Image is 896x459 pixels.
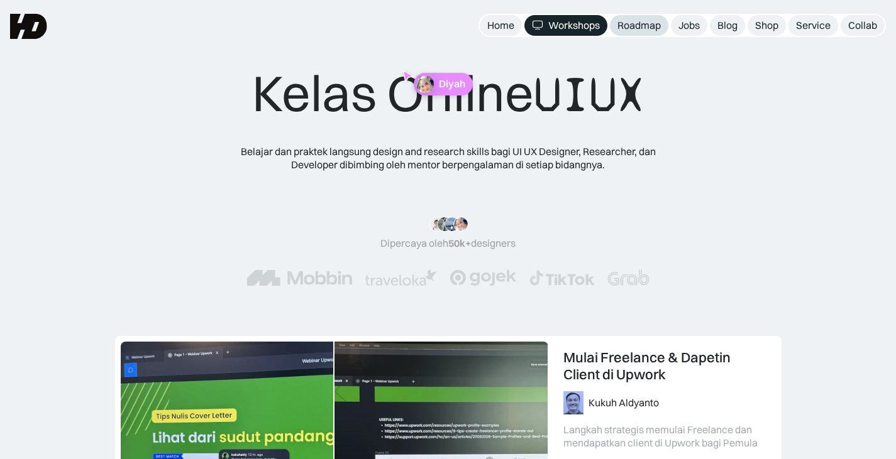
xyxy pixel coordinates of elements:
a: Collab [841,15,885,36]
a: Blog [710,15,745,36]
div: Belajar dan praktek langsung design and research skills bagi UI UX Designer, Researcher, dan Deve... [222,145,675,171]
a: Workshops [524,15,607,36]
div: Kelas Online [252,63,644,125]
div: Workshops [548,19,600,32]
a: Roadmap [610,15,668,36]
div: Blog [717,19,738,32]
a: Jobs [671,15,707,36]
a: Service [788,15,838,36]
span: 50k+ [448,237,471,249]
a: Home [480,15,522,36]
p: Diyah [439,78,465,90]
div: Shop [755,19,778,32]
div: Dipercaya oleh designers [380,237,516,250]
a: Shop [748,15,786,36]
div: Home [487,19,514,32]
div: Roadmap [617,19,661,32]
div: Collab [848,19,877,32]
div: Service [796,19,831,32]
span: UIUX [534,65,644,125]
div: Jobs [678,19,700,32]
